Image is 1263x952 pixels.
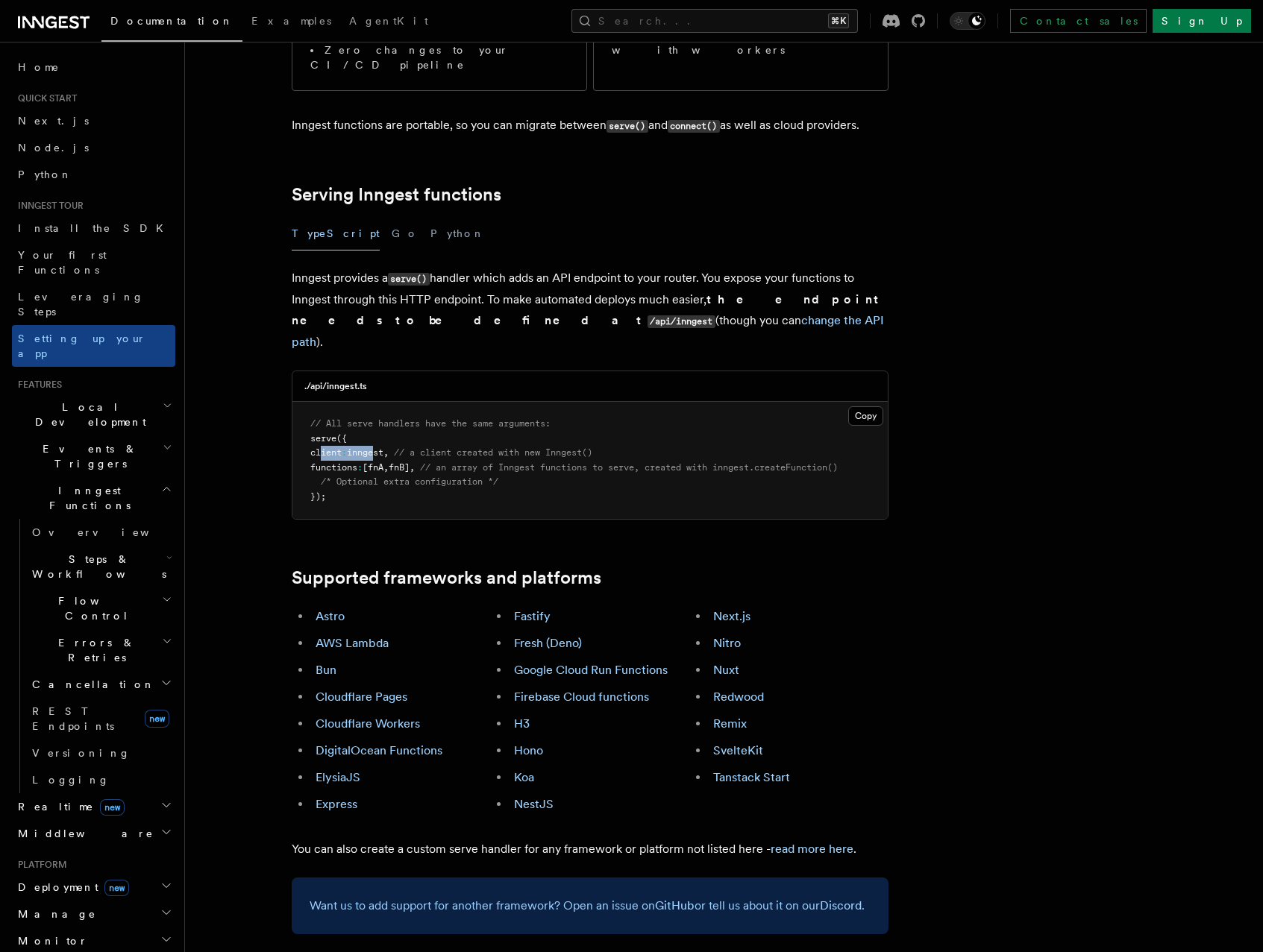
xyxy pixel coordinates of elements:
[514,770,534,784] a: Koa
[340,4,437,40] a: AgentKit
[310,433,336,444] span: serve
[12,54,175,81] a: Home
[820,898,862,912] a: Discord
[12,283,175,325] a: Leveraging Steps
[1010,9,1147,33] a: Contact sales
[363,462,383,473] span: [fnA
[321,476,498,487] span: /* Optional extra configuration */
[26,671,175,698] button: Cancellation
[514,797,554,811] a: NestJS
[26,629,175,671] button: Errors & Retries
[316,636,389,650] a: AWS Lambda
[101,4,242,42] a: Documentation
[310,447,342,458] span: client
[18,115,89,127] span: Next.js
[145,710,169,728] span: new
[26,698,175,740] a: REST Endpointsnew
[26,546,175,587] button: Steps & Workflows
[950,12,985,30] button: Toggle dark mode
[12,477,175,519] button: Inngest Functions
[713,716,747,731] a: Remix
[26,519,175,546] a: Overview
[100,799,125,816] span: new
[12,933,88,948] span: Monitor
[18,332,146,359] span: Setting up your app
[828,13,849,28] kbd: ⌘K
[12,907,96,921] span: Manage
[316,716,420,731] a: Cloudflare Workers
[316,690,407,704] a: Cloudflare Pages
[26,677,155,692] span: Cancellation
[18,222,172,234] span: Install the SDK
[342,447,347,458] span: :
[26,635,162,665] span: Errors & Retries
[514,743,543,757] a: Hono
[12,799,125,814] span: Realtime
[514,690,649,704] a: Firebase Cloud functions
[514,663,668,677] a: Google Cloud Run Functions
[12,325,175,367] a: Setting up your app
[18,60,60,75] span: Home
[26,593,162,623] span: Flow Control
[316,663,336,677] a: Bun
[612,28,870,57] li: Horizontal scaling with workers
[713,690,764,704] a: Redwood
[18,291,144,318] span: Leveraging Steps
[310,895,871,916] p: Want us to add support for another framework? Open an issue on or tell us about it on our .
[310,462,357,473] span: functions
[18,142,89,154] span: Node.js
[514,609,551,623] a: Fastify
[514,636,582,650] a: Fresh (Deno)
[848,406,883,426] button: Copy
[713,770,790,784] a: Tanstack Start
[316,609,345,623] a: Astro
[383,447,389,458] span: ,
[607,120,648,133] code: serve()
[12,400,163,429] span: Local Development
[12,820,175,847] button: Middleware
[310,491,326,502] span: });
[18,168,72,180] span: Python
[713,636,741,650] a: Nitro
[571,9,858,33] button: Search...⌘K
[655,898,695,912] a: GitHub
[32,526,186,538] span: Overview
[310,418,551,429] span: // All serve handlers have the same arguments:
[242,4,340,40] a: Examples
[336,433,347,444] span: ({
[292,217,380,250] button: TypeScript
[388,273,430,286] code: serve()
[12,161,175,188] a: Python
[12,519,175,793] div: Inngest Functions
[292,839,889,860] p: You can also create a custom serve handler for any framework or platform not listed here - .
[12,134,175,161] a: Node.js
[26,552,166,581] span: Steps & Workflows
[292,115,889,136] p: Inngest functions are portable, so you can migrate between and as well as cloud providers.
[12,826,154,841] span: Middleware
[26,766,175,793] a: Logging
[12,107,175,134] a: Next.js
[110,15,234,27] span: Documentation
[389,462,410,473] span: fnB]
[12,901,175,927] button: Manage
[12,859,67,871] span: Platform
[12,215,175,242] a: Install the SDK
[771,842,853,856] a: read more here
[713,743,763,757] a: SvelteKit
[292,567,601,588] a: Supported frameworks and platforms
[392,217,419,250] button: Go
[12,874,175,901] button: Deploymentnew
[304,380,367,392] h3: ./api/inngest.ts
[32,747,131,759] span: Versioning
[430,217,485,250] button: Python
[713,609,750,623] a: Next.js
[394,447,592,458] span: // a client created with new Inngest()
[1153,9,1251,33] a: Sign Up
[32,705,114,732] span: REST Endpoints
[12,92,77,104] span: Quick start
[12,441,163,471] span: Events & Triggers
[316,743,442,757] a: DigitalOcean Functions
[12,242,175,283] a: Your first Functions
[12,793,175,820] button: Realtimenew
[12,394,175,435] button: Local Development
